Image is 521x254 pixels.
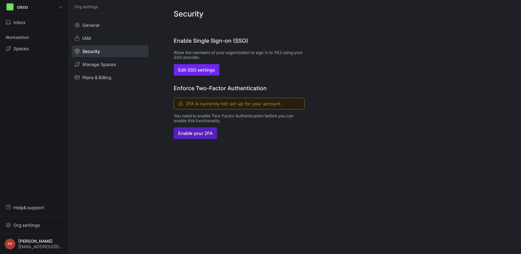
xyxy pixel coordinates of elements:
[3,237,66,251] button: PP[PERSON_NAME][EMAIL_ADDRESS][DOMAIN_NAME]
[186,101,282,106] span: 2FA is currently not set up for your account.
[72,59,149,70] a: Manage Spaces
[72,45,149,57] a: Security
[72,32,149,44] a: IAM
[17,4,28,10] span: cisco
[13,222,40,228] span: Org settings
[174,114,305,123] p: You need to enable Two-Factor Authentication before you can enable this functionality.
[174,50,305,60] p: Allow the members of your organization to sign in to Y42 using your SSO provider.
[3,202,66,213] button: Help& support
[174,36,305,45] h3: Enable Single Sign-on (SSO)
[13,46,29,51] span: Spaces
[174,64,219,76] button: Edit SSO settings
[13,205,44,210] span: Help & support
[3,32,66,43] div: Workstation
[178,130,213,136] span: Enable your 2FA
[72,72,149,83] a: Plans & Billing
[174,84,305,92] h3: Enforce Two-Factor Authentication
[13,20,25,25] span: Inbox
[3,223,66,229] a: Org settings
[82,49,100,54] span: Security
[82,35,91,41] span: IAM
[3,17,66,28] button: Inbox
[72,19,149,31] a: General
[74,4,98,9] span: Org settings
[3,219,66,231] button: Org settings
[174,8,440,20] h2: Security
[82,62,116,67] span: Manage Spaces
[18,239,64,244] span: [PERSON_NAME]
[174,127,217,139] button: Enable your 2FA
[82,22,99,28] span: General
[18,244,64,249] span: [EMAIL_ADDRESS][DOMAIN_NAME]
[82,75,111,80] span: Plans & Billing
[3,43,66,54] a: Spaces
[178,67,215,73] span: Edit SSO settings
[4,239,16,250] div: PP
[7,3,13,10] div: C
